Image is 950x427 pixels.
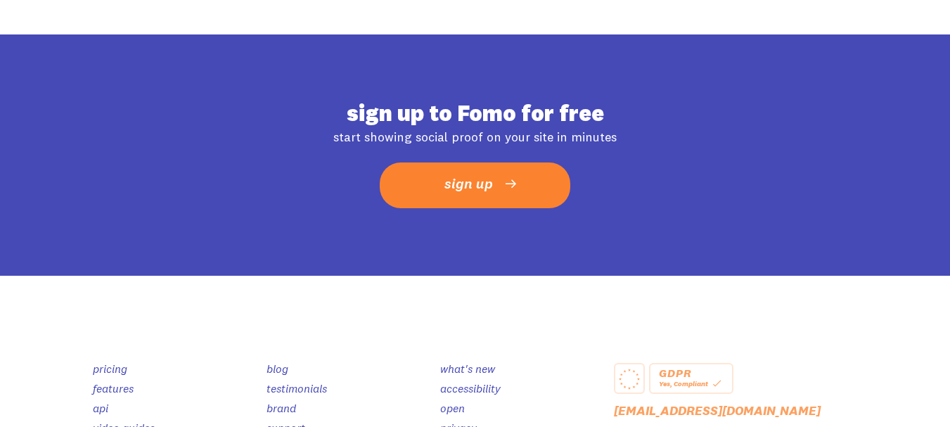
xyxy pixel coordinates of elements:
a: blog [267,362,288,376]
a: brand [267,401,296,415]
a: testimonials [267,381,327,395]
h2: sign up to Fomo for free [93,102,857,125]
a: what's new [440,362,495,376]
a: api [93,401,108,415]
a: GDPR Yes, Compliant [649,363,733,394]
div: Yes, Compliant [659,377,724,390]
div: GDPR [659,369,724,377]
span: sign up [444,171,493,196]
a: sign up [380,162,570,208]
a: accessibility [440,381,501,395]
p: start showing social proof on your site in minutes [93,129,857,145]
a: [EMAIL_ADDRESS][DOMAIN_NAME] [614,402,821,419]
a: pricing [93,362,127,376]
a: open [440,401,465,415]
a: features [93,381,134,395]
